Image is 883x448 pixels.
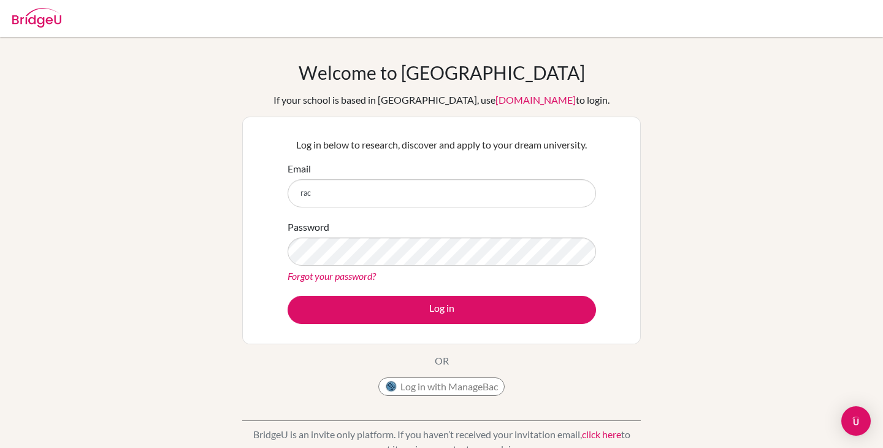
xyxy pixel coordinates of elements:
img: Bridge-U [12,8,61,28]
div: If your school is based in [GEOGRAPHIC_DATA], use to login. [273,93,610,107]
div: Open Intercom Messenger [841,406,871,436]
a: [DOMAIN_NAME] [495,94,576,106]
button: Log in with ManageBac [378,377,505,396]
h1: Welcome to [GEOGRAPHIC_DATA] [299,61,585,83]
p: Log in below to research, discover and apply to your dream university. [288,137,596,152]
label: Password [288,220,329,234]
a: click here [582,428,621,440]
p: OR [435,353,449,368]
a: Forgot your password? [288,270,376,282]
button: Log in [288,296,596,324]
label: Email [288,161,311,176]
